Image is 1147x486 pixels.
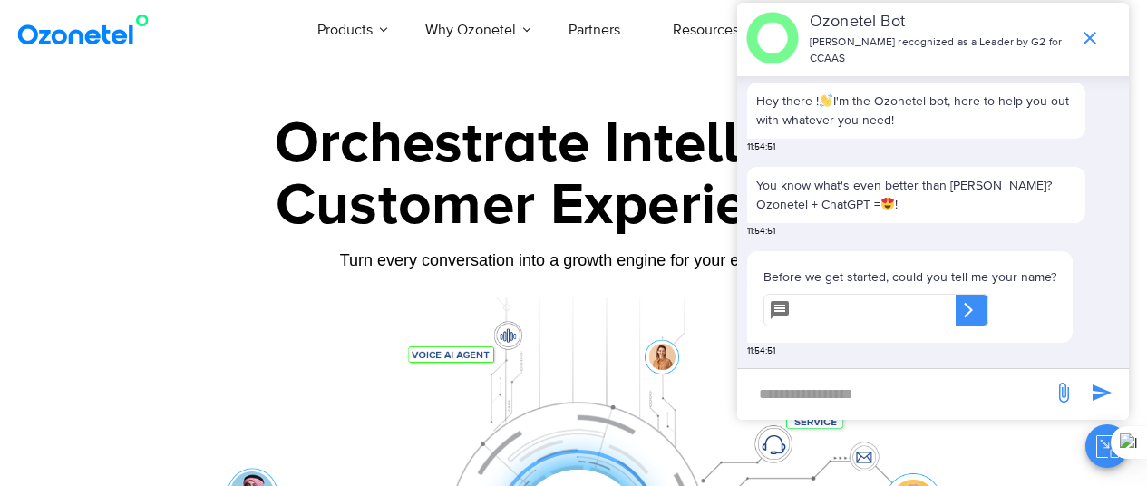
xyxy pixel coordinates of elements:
p: Hey there ! I'm the Ozonetel bot, here to help you out with whatever you need! [756,92,1076,130]
p: Ozonetel Bot [810,10,1070,34]
span: 11:54:51 [747,225,775,238]
div: new-msg-input [746,378,1044,411]
span: 11:54:51 [747,141,775,154]
img: 👋 [820,94,832,107]
img: 😍 [881,198,894,210]
span: send message [1045,374,1082,411]
span: end chat or minimize [1072,20,1108,56]
p: You know what's even better than [PERSON_NAME]? Ozonetel + ChatGPT = ! [756,176,1076,214]
span: send message [1084,374,1120,411]
img: header [746,12,799,64]
div: Orchestrate Intelligent [71,115,1077,173]
p: [PERSON_NAME] recognized as a Leader by G2 for CCAAS [810,34,1070,67]
p: Before we get started, could you tell me your name? [763,267,1056,287]
div: Customer Experiences [71,162,1077,249]
button: Close chat [1085,424,1129,468]
span: 11:54:51 [747,345,775,358]
div: Turn every conversation into a growth engine for your enterprise. [71,250,1077,270]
